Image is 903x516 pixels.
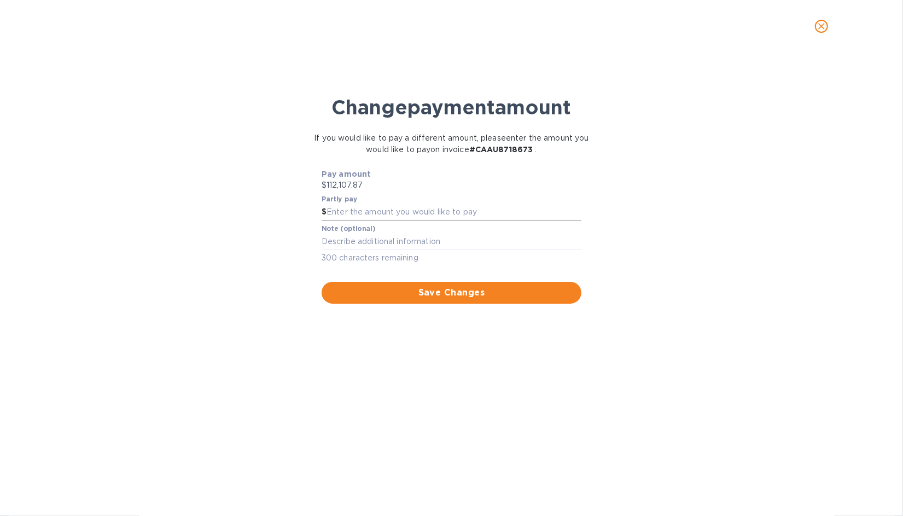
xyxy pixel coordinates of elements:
p: 300 characters remaining [322,252,581,264]
input: Enter the amount you would like to pay [327,204,581,221]
p: $112,107.87 [322,179,581,191]
label: Partly pay [322,196,358,203]
button: Save Changes [322,282,581,304]
label: Note (optional) [322,225,375,232]
div: $ [322,204,327,221]
b: Change payment amount [331,95,571,119]
b: # CAAU8718673 [469,145,533,154]
p: If you would like to pay a different amount, please enter the amount you would like to pay on inv... [312,132,591,155]
button: close [808,13,835,39]
span: Save Changes [330,286,573,299]
b: Pay amount [322,170,371,178]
